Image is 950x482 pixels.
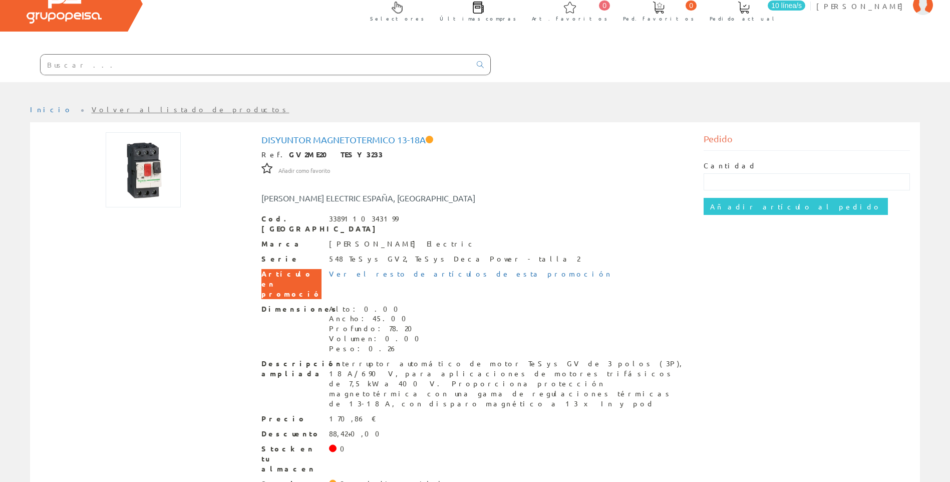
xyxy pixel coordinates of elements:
a: Volver al listado de productos [92,105,289,114]
div: 0 [340,444,351,454]
div: Ancho: 45.00 [329,314,425,324]
span: 10 línea/s [768,1,805,11]
span: Últimas compras [440,14,516,24]
div: Volumen: 0.00 [329,334,425,344]
span: Pedido actual [710,14,778,24]
input: Buscar ... [41,55,471,75]
div: Ref. [261,150,689,160]
label: Cantidad [704,161,757,171]
span: Descripción ampliada [261,359,322,379]
div: Profundo: 78.20 [329,324,425,334]
span: 0 [599,1,610,11]
span: 0 [686,1,697,11]
span: Dimensiones [261,304,322,314]
div: Alto: 0.00 [329,304,425,314]
strong: GV2ME20 TESY3233 [289,150,383,159]
div: 548 TeSys GV2, TeSys Deca Power - talla 2 [329,254,580,264]
span: Marca [261,239,322,249]
div: Interruptor automático de motor TeSys GV de 3 polos (3P), 18 A/690 V, para aplicaciones de motore... [329,359,689,409]
span: Ped. favoritos [623,14,694,24]
span: Precio [261,414,322,424]
span: Descuento [261,429,322,439]
span: Cod. [GEOGRAPHIC_DATA] [261,214,322,234]
div: 88,42+0,00 [329,429,386,439]
a: Inicio [30,105,73,114]
div: 3389110343199 [329,214,398,224]
span: Art. favoritos [532,14,607,24]
div: Peso: 0.26 [329,344,425,354]
div: [PERSON_NAME] ELECTRIC ESPAÑA, [GEOGRAPHIC_DATA] [254,192,512,204]
span: Añadir como favorito [278,167,330,175]
span: Serie [261,254,322,264]
a: Añadir como favorito [278,165,330,174]
div: Pedido [704,132,910,151]
h1: Disyuntor Magnetotermico 13-18a [261,135,689,145]
span: Artículo en promoción [261,269,322,299]
input: Añadir artículo al pedido [704,198,888,215]
span: [PERSON_NAME] [816,1,908,11]
span: Selectores [370,14,424,24]
div: [PERSON_NAME] Electric [329,239,476,249]
span: Stock en tu almacen [261,444,322,474]
div: 170,86 € [329,414,377,424]
a: Ver el resto de artículos de esta promoción [329,269,612,278]
img: Foto artículo Disyuntor Magnetotermico 13-18a (150x150) [106,132,181,207]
